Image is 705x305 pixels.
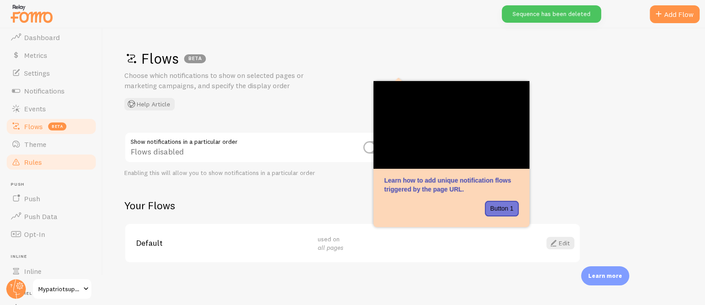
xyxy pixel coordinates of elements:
span: Push Data [24,212,57,221]
h2: Your Flows [124,199,581,212]
span: Inline [11,254,97,260]
div: BETA [184,54,206,63]
div: Enabling this will allow you to show notifications in a particular order [124,169,392,177]
span: Settings [24,69,50,77]
span: Theme [24,140,46,149]
a: Push Data [5,207,97,225]
span: Notifications [24,86,65,95]
span: Inline [24,267,41,276]
p: Choose which notifications to show on selected pages or marketing campaigns, and specify the disp... [124,70,338,91]
a: Settings [5,64,97,82]
div: Sequence has been deleted [502,5,601,23]
button: Button 1 [485,201,519,217]
a: Rules [5,153,97,171]
em: all pages [318,244,344,252]
a: Dashboard [5,28,97,46]
a: Inline [5,262,97,280]
span: Default [136,239,307,247]
div: Flows disabled [124,132,392,164]
h1: Flows [124,49,678,68]
a: Notifications [5,82,97,100]
a: Push [5,190,97,207]
button: Help Article [124,98,175,110]
span: Opt-In [24,230,45,239]
p: Learn more [588,272,622,280]
div: Learn more [581,266,629,285]
a: Opt-In [5,225,97,243]
span: Events [24,104,46,113]
span: used on [318,235,344,252]
span: Push [11,182,97,187]
p: Learn how to add unique notification flows triggered by the page URL. [384,176,519,194]
span: Flows [24,122,43,131]
span: Mypatriotsupply [38,284,81,294]
a: Theme [5,135,97,153]
span: Rules [24,158,42,167]
a: Events [5,100,97,118]
a: Edit [546,237,574,249]
img: fomo-relay-logo-orange.svg [9,2,54,25]
a: Mypatriotsupply [32,278,92,300]
span: beta [48,122,66,130]
a: Flows beta [5,118,97,135]
a: Metrics [5,46,97,64]
span: Dashboard [24,33,60,42]
span: Push [24,194,40,203]
span: Metrics [24,51,47,60]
